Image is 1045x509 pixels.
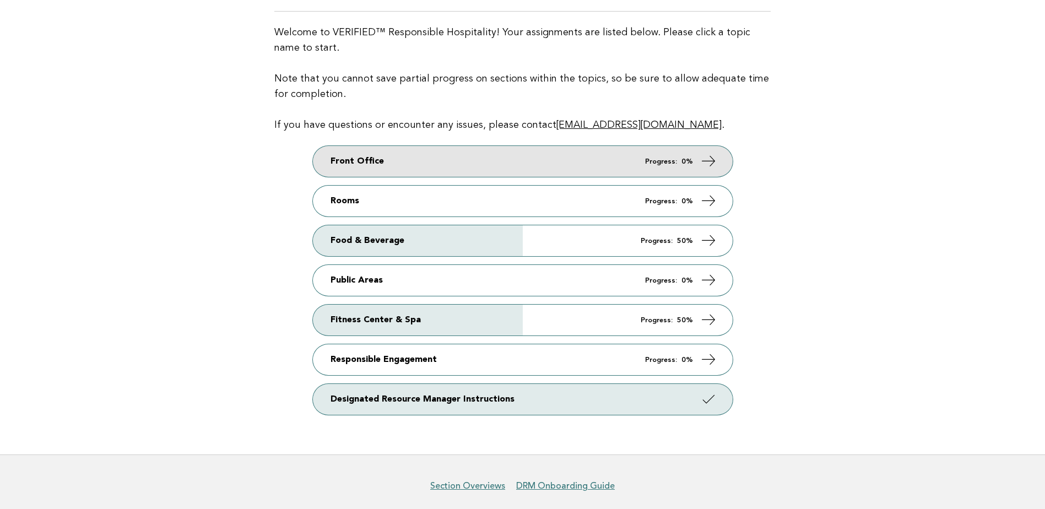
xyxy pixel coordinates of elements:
[313,146,733,177] a: Front Office Progress: 0%
[645,277,677,284] em: Progress:
[641,237,673,245] em: Progress:
[645,158,677,165] em: Progress:
[681,198,693,205] strong: 0%
[645,356,677,364] em: Progress:
[677,317,693,324] strong: 50%
[313,384,733,415] a: Designated Resource Manager Instructions
[681,158,693,165] strong: 0%
[274,25,771,133] p: Welcome to VERIFIED™ Responsible Hospitality! Your assignments are listed below. Please click a t...
[313,265,733,296] a: Public Areas Progress: 0%
[430,480,505,491] a: Section Overviews
[516,480,615,491] a: DRM Onboarding Guide
[645,198,677,205] em: Progress:
[677,237,693,245] strong: 50%
[641,317,673,324] em: Progress:
[313,186,733,216] a: Rooms Progress: 0%
[313,344,733,375] a: Responsible Engagement Progress: 0%
[681,277,693,284] strong: 0%
[313,225,733,256] a: Food & Beverage Progress: 50%
[681,356,693,364] strong: 0%
[556,120,722,130] a: [EMAIL_ADDRESS][DOMAIN_NAME]
[313,305,733,335] a: Fitness Center & Spa Progress: 50%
